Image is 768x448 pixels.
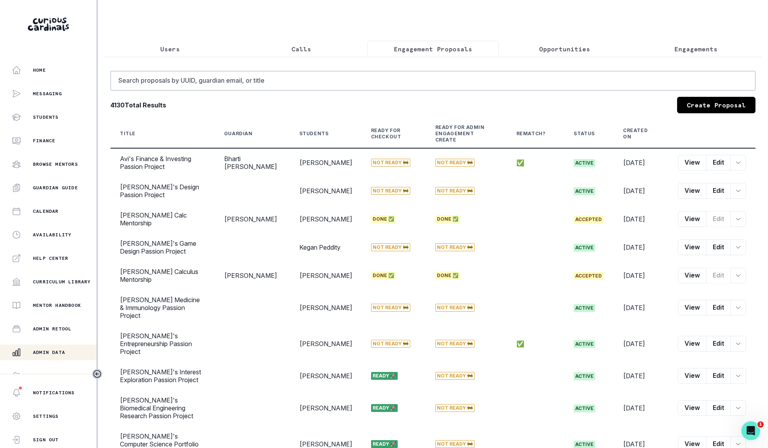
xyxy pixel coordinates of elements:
button: Edit [706,336,731,352]
button: Edit [706,211,731,227]
td: [DATE] [614,362,668,390]
div: Title [120,131,136,137]
p: ✅ [516,159,555,167]
span: accepted [574,216,603,223]
td: [PERSON_NAME] [215,205,290,233]
button: row menu [730,368,746,384]
td: [DATE] [614,290,668,326]
td: [PERSON_NAME] [290,362,362,390]
td: [PERSON_NAME] [290,326,362,362]
span: accepted [574,272,603,280]
button: View [678,268,706,283]
p: Settings [33,413,59,419]
span: active [574,159,595,167]
p: Curriculum Library [33,279,91,285]
a: Create Proposal [677,97,755,113]
span: active [574,304,595,312]
button: View [678,368,706,384]
div: Students [299,131,329,137]
span: active [574,244,595,252]
p: Finance [33,138,55,144]
span: Done ✅ [371,272,396,279]
td: [PERSON_NAME] Calc Mentorship [110,205,215,233]
button: row menu [730,183,746,199]
img: Curious Cardinals Logo [28,18,69,31]
td: [PERSON_NAME]'s Game Design Passion Project [110,233,215,261]
button: row menu [730,400,746,416]
button: Edit [706,268,731,283]
td: [DATE] [614,233,668,261]
td: [PERSON_NAME]'s Interest Exploration Passion Project [110,362,215,390]
button: Edit [706,368,731,384]
span: active [574,187,595,195]
p: Students [33,114,59,120]
p: Notifications [33,390,75,396]
p: Matching [33,373,59,379]
span: Not Ready 🚧 [435,372,475,380]
button: View [678,211,706,227]
td: [DATE] [614,148,668,177]
button: View [678,336,706,352]
span: Not Ready 🚧 [435,404,475,412]
p: Guardian Guide [33,185,78,191]
span: Not Ready 🚧 [371,340,410,348]
p: Mentor Handbook [33,302,81,308]
td: [PERSON_NAME] [290,390,362,426]
button: Edit [706,400,731,416]
span: Done ✅ [435,272,460,279]
span: Ready 🚀 [371,372,398,380]
td: [PERSON_NAME] [290,205,362,233]
button: Edit [706,239,731,255]
button: Edit [706,155,731,170]
p: Browse Mentors [33,161,78,167]
td: Avi's Finance & Investing Passion Project [110,148,215,177]
iframe: Intercom live chat [741,421,760,440]
span: active [574,404,595,412]
span: Not Ready 🚧 [371,159,410,167]
div: Rematch? [516,131,546,137]
span: Not Ready 🚧 [371,187,410,195]
td: [DATE] [614,390,668,426]
button: row menu [730,155,746,170]
button: row menu [730,300,746,316]
p: Sign Out [33,437,59,443]
button: row menu [730,336,746,352]
span: active [574,340,595,348]
td: [PERSON_NAME]'s Design Passion Project [110,177,215,205]
td: [PERSON_NAME]'s Entrepreneurship Passion Project [110,326,215,362]
span: Not Ready 🚧 [435,340,475,348]
span: Ready 🚀 [371,404,398,412]
p: Admin Retool [33,326,71,332]
button: row menu [730,239,746,255]
span: Not Ready 🚧 [435,243,475,251]
p: Opportunities [539,44,590,54]
span: Not Ready 🚧 [435,159,475,167]
div: Guardian [224,131,253,137]
td: Kegan Peddity [290,233,362,261]
button: View [678,155,706,170]
td: [PERSON_NAME]'s Biomedical Engineering Research Passion Project [110,390,215,426]
span: Not Ready 🚧 [435,187,475,195]
span: Ready 🚀 [371,440,398,448]
span: Not Ready 🚧 [435,440,475,448]
span: Done ✅ [435,215,460,223]
td: [PERSON_NAME] [290,148,362,177]
td: [PERSON_NAME] [290,177,362,205]
td: [PERSON_NAME] Medicine & Immunology Passion Project [110,290,215,326]
td: [DATE] [614,205,668,233]
p: Engagements [674,44,717,54]
p: Help Center [33,255,68,261]
p: Users [160,44,180,54]
span: active [574,372,595,380]
div: Ready for Checkout [371,127,407,140]
td: [PERSON_NAME] [290,261,362,290]
span: Not Ready 🚧 [371,304,410,312]
div: Status [574,131,595,137]
b: 4130 Total Results [110,100,166,110]
button: row menu [730,268,746,283]
td: [PERSON_NAME] Calculus Mentorship [110,261,215,290]
p: ✅ [516,340,555,348]
button: Edit [706,300,731,316]
button: View [678,300,706,316]
p: Home [33,67,46,73]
